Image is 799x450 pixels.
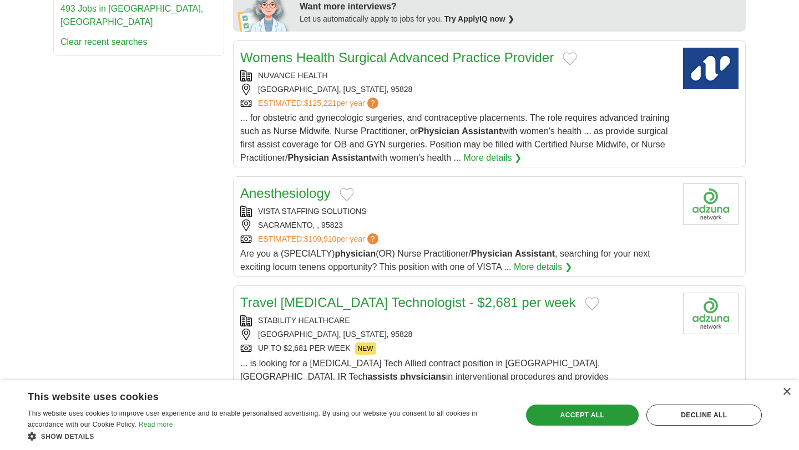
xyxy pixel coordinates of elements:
[444,14,514,23] a: Try ApplyIQ now ❯
[240,249,650,272] span: Are you a (SPECIALTY) (OR) Nurse Practitioner/ , searching for your next exciting locum tenens op...
[332,153,372,162] strong: Assistant
[418,126,459,136] strong: Physician
[515,249,555,258] strong: Assistant
[41,433,94,441] span: Show details
[240,186,331,201] a: Anesthesiology
[240,219,674,231] div: SACRAMENTO, , 95823
[28,410,477,428] span: This website uses cookies to improve user experience and to enable personalised advertising. By u...
[683,183,739,225] img: Company logo
[367,233,378,244] span: ?
[240,50,554,65] a: Womens Health Surgical Advanced Practice Provider
[240,84,674,95] div: [GEOGRAPHIC_DATA], [US_STATE], 95828
[287,153,329,162] strong: Physician
[462,126,502,136] strong: Assistant
[782,388,791,396] div: Close
[304,99,336,108] span: $125,221
[304,234,336,243] span: $109,910
[367,372,397,381] strong: assists
[646,405,762,426] div: Decline all
[340,188,354,201] button: Add to favorite jobs
[526,405,639,426] div: Accept all
[514,260,572,274] a: More details ❯
[563,52,577,65] button: Add to favorite jobs
[240,359,608,395] span: ... is looking for a [MEDICAL_DATA] Tech Allied contract position in [GEOGRAPHIC_DATA], [GEOGRAPH...
[60,37,148,47] a: Clear recent searches
[60,4,203,27] a: 493 Jobs in [GEOGRAPHIC_DATA], [GEOGRAPHIC_DATA]
[240,342,674,355] div: UP TO $2,681 PER WEEK
[28,387,480,403] div: This website uses cookies
[240,315,674,326] div: STABILITY HEALTHCARE
[683,293,739,334] img: Company logo
[258,71,328,80] a: NUVANCE HEALTH
[240,295,576,310] a: Travel [MEDICAL_DATA] Technologist - $2,681 per week
[28,431,508,442] div: Show details
[400,372,446,381] strong: physicians
[463,151,522,165] a: More details ❯
[471,249,513,258] strong: Physician
[240,113,669,162] span: ... for obstetric and gynecologic surgeries, and contraceptive placements. The role requires adva...
[355,342,376,355] span: NEW
[240,206,674,217] div: VISTA STAFFING SOLUTIONS
[335,249,376,258] strong: physician
[258,98,381,109] a: ESTIMATED:$125,221per year?
[240,329,674,340] div: [GEOGRAPHIC_DATA], [US_STATE], 95828
[367,98,378,109] span: ?
[258,233,381,245] a: ESTIMATED:$109,910per year?
[683,48,739,89] img: Nuvance Health logo
[139,421,173,428] a: Read more, opens a new window
[300,13,739,25] div: Let us automatically apply to jobs for you.
[585,297,599,310] button: Add to favorite jobs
